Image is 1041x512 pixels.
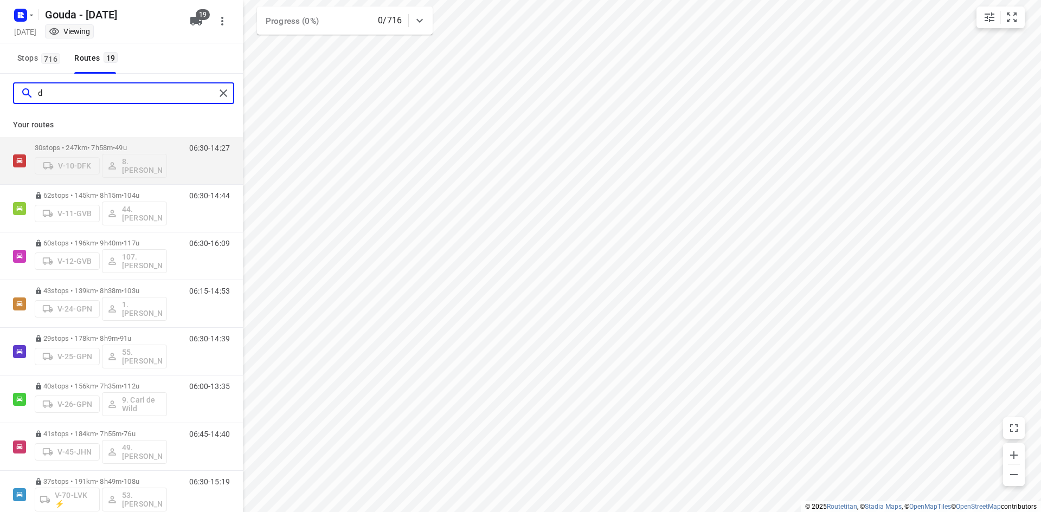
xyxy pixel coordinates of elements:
[189,334,230,343] p: 06:30-14:39
[124,430,135,438] span: 76u
[104,52,118,63] span: 19
[17,51,63,65] span: Stops
[35,334,167,342] p: 29 stops • 178km • 8h9m
[189,287,230,295] p: 06:15-14:53
[121,239,124,247] span: •
[35,287,167,295] p: 43 stops • 139km • 8h38m
[35,144,167,152] p: 30 stops • 247km • 7h58m
[189,477,230,486] p: 06:30-15:19
[976,7,1025,28] div: small contained button group
[118,334,120,342] span: •
[120,334,131,342] span: 91u
[35,382,167,390] p: 40 stops • 156km • 7h35m
[956,503,1001,510] a: OpenStreetMap
[74,51,121,65] div: Routes
[49,26,90,37] div: You are currently in view mode. To make any changes, go to edit project.
[185,10,207,32] button: 19
[124,191,139,199] span: 104u
[35,477,167,485] p: 37 stops • 191km • 8h49m
[35,430,167,438] p: 41 stops • 184km • 7h55m
[121,477,124,485] span: •
[124,287,139,295] span: 103u
[121,191,124,199] span: •
[805,503,1037,510] li: © 2025 , © , © © contributors
[266,16,319,26] span: Progress (0%)
[189,239,230,248] p: 06:30-16:09
[113,144,115,152] span: •
[124,382,139,390] span: 112u
[211,10,233,32] button: More
[257,7,433,35] div: Progress (0%)0/716
[121,430,124,438] span: •
[189,430,230,438] p: 06:45-14:40
[189,144,230,152] p: 06:30-14:27
[1001,7,1023,28] button: Fit zoom
[378,14,402,27] p: 0/716
[909,503,951,510] a: OpenMapTiles
[38,85,215,102] input: Search routes
[121,287,124,295] span: •
[35,191,167,199] p: 62 stops • 145km • 8h15m
[35,239,167,247] p: 60 stops • 196km • 9h40m
[865,503,902,510] a: Stadia Maps
[124,239,139,247] span: 117u
[189,191,230,200] p: 06:30-14:44
[121,382,124,390] span: •
[196,9,210,20] span: 19
[41,53,60,64] span: 716
[13,119,230,131] p: Your routes
[827,503,857,510] a: Routetitan
[189,382,230,391] p: 06:00-13:35
[979,7,1000,28] button: Map settings
[124,477,139,485] span: 108u
[115,144,126,152] span: 49u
